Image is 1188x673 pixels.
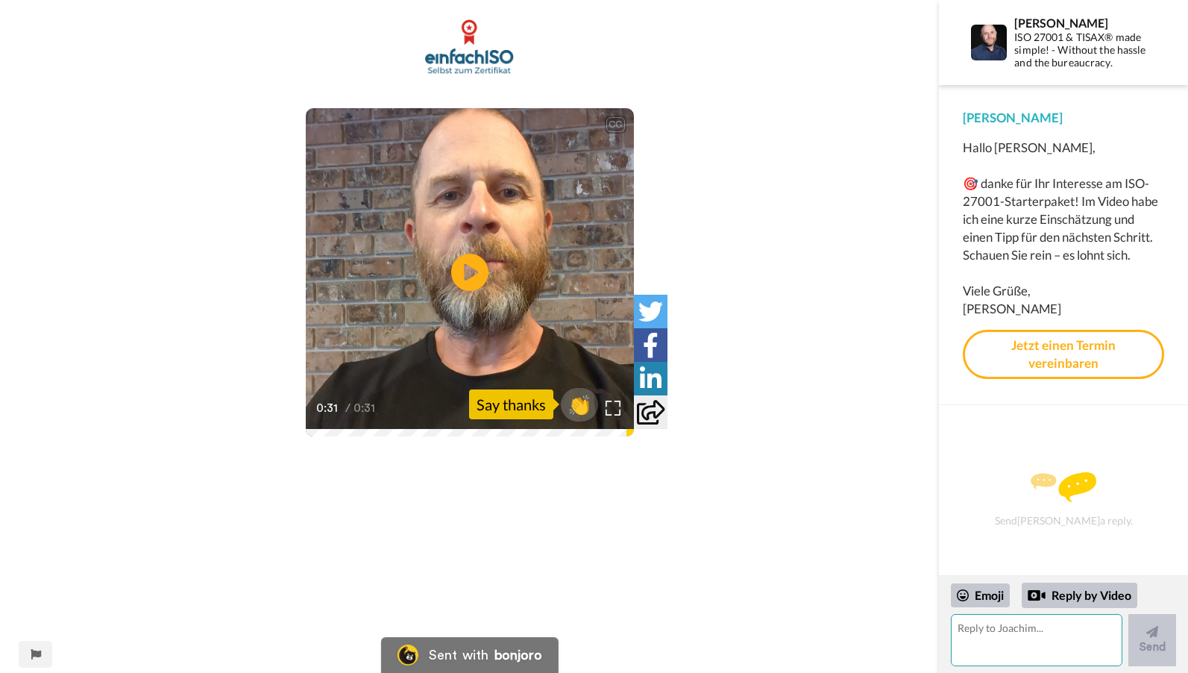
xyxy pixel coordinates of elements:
button: 👏 [561,388,598,422]
img: Bonjoro Logo [397,645,418,666]
div: Hallo [PERSON_NAME], 🎯 danke für Ihr Interesse am ISO-27001-Starterpaket! Im Video habe ich eine ... [963,139,1164,318]
img: message.svg [1031,472,1096,502]
div: [PERSON_NAME] [963,109,1164,127]
div: Reply by Video [1022,583,1137,608]
img: 0fa508b5-73a1-4887-bb86-75804f1278d3 [423,19,516,78]
div: Say thanks [469,389,553,419]
a: Jetzt einen Termin vereinbaren [963,330,1164,380]
span: 0:31 [316,399,342,417]
span: / [345,399,351,417]
div: ISO 27001 & TISAX® made simple! - Without the hassle and the bureaucracy. [1014,31,1148,69]
div: bonjoro [494,648,542,662]
span: 0:31 [353,399,380,417]
button: Send [1128,614,1176,666]
img: Profile Image [971,25,1007,60]
div: [PERSON_NAME] [1014,16,1148,30]
span: 👏 [561,392,598,416]
a: Bonjoro LogoSent withbonjoro [381,637,559,673]
div: CC [606,117,625,132]
img: Full screen [606,401,620,416]
div: Emoji [951,583,1010,607]
div: Sent with [429,648,488,662]
div: Reply by Video [1028,586,1046,604]
div: Send [PERSON_NAME] a reply. [959,431,1168,568]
